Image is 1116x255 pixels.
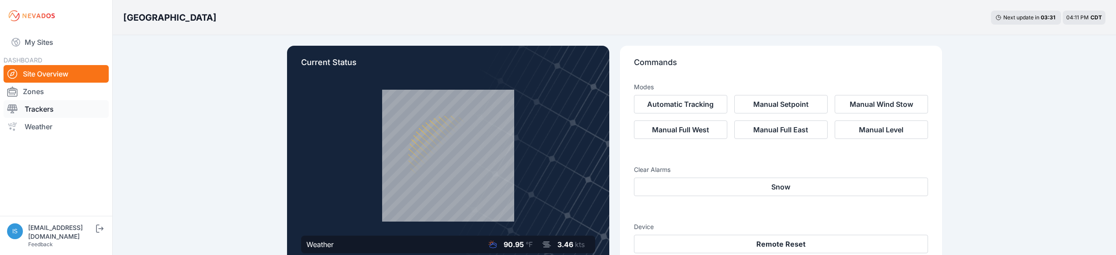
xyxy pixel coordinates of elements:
h3: Modes [634,83,654,91]
div: 03 : 31 [1041,14,1057,21]
nav: Breadcrumb [123,6,217,29]
button: Manual Full East [734,120,828,139]
p: Commands [634,56,928,76]
button: Manual Setpoint [734,95,828,113]
p: Current Status [301,56,595,76]
button: Automatic Tracking [634,95,727,113]
a: Site Overview [4,65,109,83]
span: 90.95 [504,240,524,249]
a: My Sites [4,32,109,53]
button: Snow [634,178,928,196]
span: kts [575,240,585,249]
div: Weather [306,239,334,250]
button: Manual Level [835,120,928,139]
h3: [GEOGRAPHIC_DATA] [123,11,217,24]
button: Manual Full West [634,120,727,139]
span: 04:11 PM [1066,14,1089,21]
a: Trackers [4,100,109,118]
img: Nevados [7,9,56,23]
h3: Device [634,222,928,231]
div: [EMAIL_ADDRESS][DOMAIN_NAME] [28,223,94,241]
span: DASHBOARD [4,56,42,64]
a: Feedback [28,241,53,248]
span: 3.46 [557,240,573,249]
img: iswagart@prim.com [7,223,23,239]
a: Zones [4,83,109,100]
button: Remote Reset [634,235,928,253]
span: CDT [1090,14,1102,21]
h3: Clear Alarms [634,165,928,174]
span: Next update in [1003,14,1039,21]
button: Manual Wind Stow [835,95,928,113]
span: °F [526,240,533,249]
a: Weather [4,118,109,135]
